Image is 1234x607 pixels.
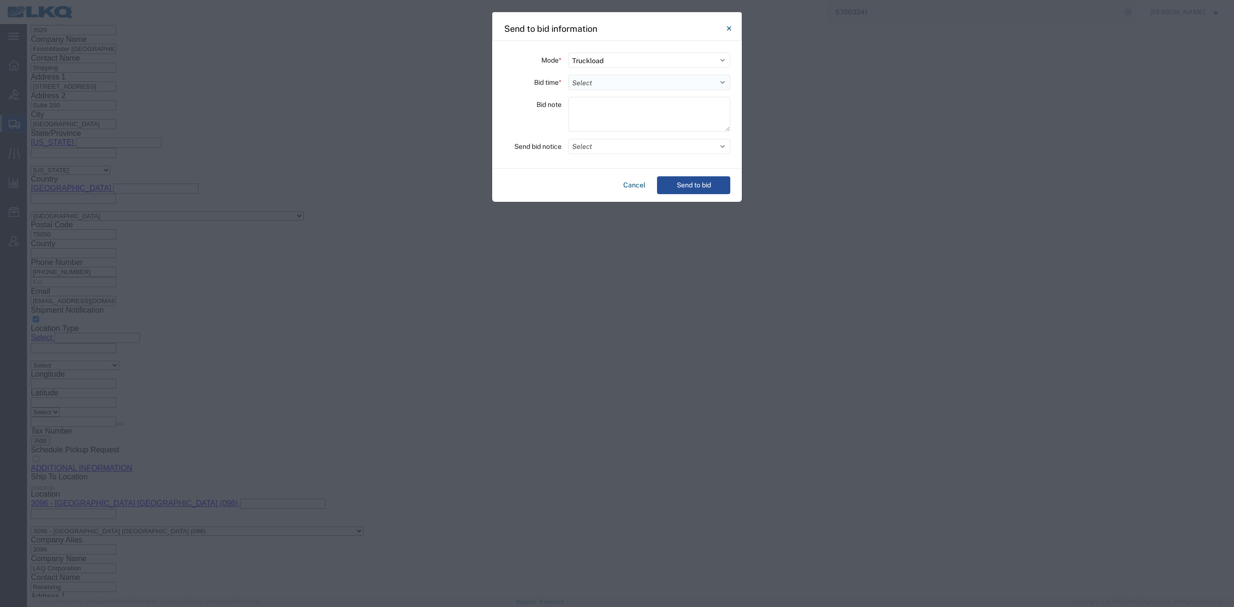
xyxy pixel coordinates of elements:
[619,176,649,194] button: Cancel
[657,176,730,194] button: Send to bid
[514,139,562,154] label: Send bid notice
[504,22,597,35] h4: Send to bid information
[568,139,730,154] button: Select
[719,19,738,38] button: Close
[537,97,562,112] label: Bid note
[534,75,562,90] label: Bid time
[541,53,562,68] label: Mode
